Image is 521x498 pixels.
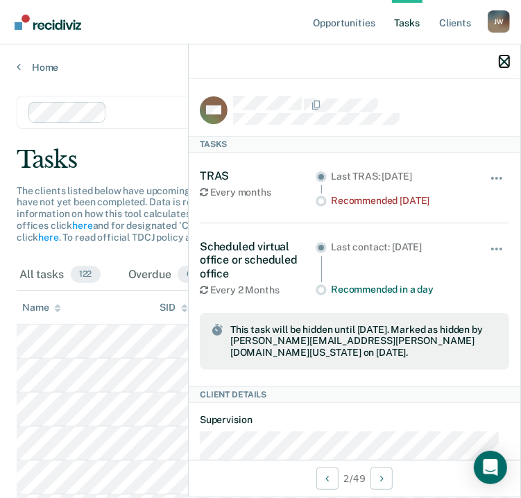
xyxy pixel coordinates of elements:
[38,232,58,243] a: here
[72,220,92,231] a: here
[189,460,520,497] div: 2 / 49
[488,10,510,33] button: Profile dropdown button
[17,185,355,243] span: The clients listed below have upcoming requirements due this month that have not yet been complet...
[200,240,316,280] div: Scheduled virtual office or scheduled office
[189,136,520,153] div: Tasks
[474,451,507,484] div: Open Intercom Messenger
[15,15,81,30] img: Recidiviz
[488,10,510,33] div: J W
[331,171,470,182] div: Last TRAS: [DATE]
[331,284,470,295] div: Recommended in a day
[230,324,498,359] span: This task will be hidden until [DATE]. Marked as hidden by [PERSON_NAME][EMAIL_ADDRESS][PERSON_NA...
[331,241,470,253] div: Last contact: [DATE]
[189,386,520,403] div: Client Details
[126,260,208,291] div: Overdue
[17,260,103,291] div: All tasks
[200,169,316,182] div: TRAS
[331,195,470,207] div: Recommended [DATE]
[200,187,316,198] div: Every months
[22,302,61,314] div: Name
[200,414,509,426] dt: Supervision
[17,146,504,174] div: Tasks
[316,467,339,490] button: Previous Client
[71,266,101,284] span: 122
[200,284,316,296] div: Every 2 Months
[160,302,188,314] div: SID
[17,61,504,74] a: Home
[178,266,205,284] span: 62
[370,467,393,490] button: Next Client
